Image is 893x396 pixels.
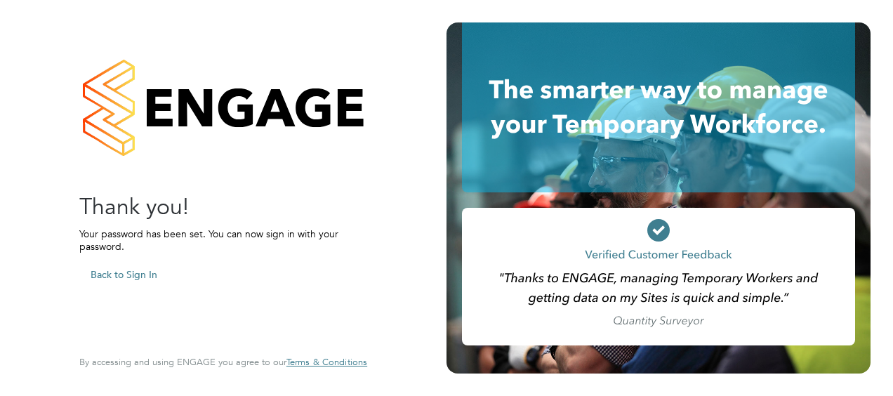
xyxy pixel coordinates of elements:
[286,356,367,368] span: Terms & Conditions
[79,227,353,253] p: Your password has been set. You can now sign in with your password.
[79,192,353,222] h2: Thank you!
[286,357,367,368] a: Terms & Conditions
[79,263,168,286] button: Back to Sign In
[79,356,367,368] span: By accessing and using ENGAGE you agree to our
